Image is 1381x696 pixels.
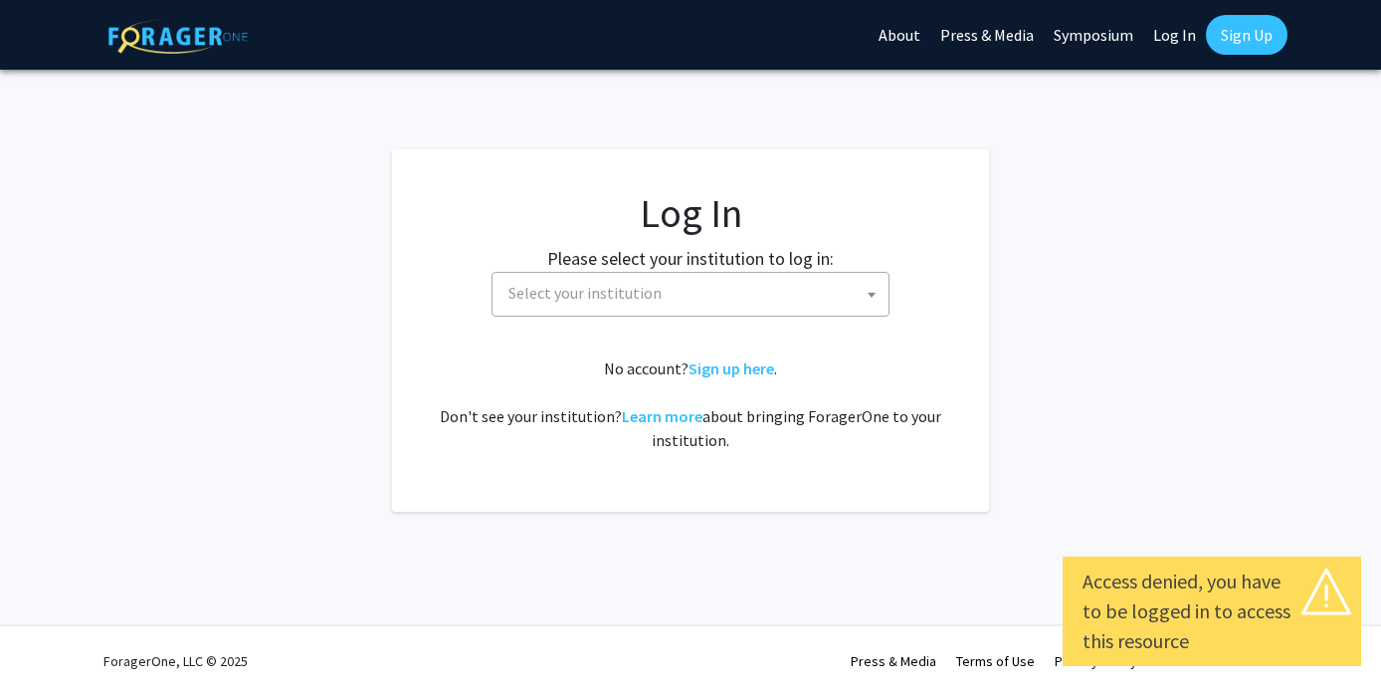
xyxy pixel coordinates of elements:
[1206,15,1287,55] a: Sign Up
[851,652,936,670] a: Press & Media
[1083,567,1341,656] div: Access denied, you have to be logged in to access this resource
[432,356,949,452] div: No account? . Don't see your institution? about bringing ForagerOne to your institution.
[1055,652,1137,670] a: Privacy Policy
[500,273,888,314] span: Select your institution
[956,652,1035,670] a: Terms of Use
[689,358,774,378] a: Sign up here
[103,626,248,696] div: ForagerOne, LLC © 2025
[508,283,662,303] span: Select your institution
[432,189,949,237] h1: Log In
[108,19,248,54] img: ForagerOne Logo
[622,406,702,426] a: Learn more about bringing ForagerOne to your institution
[547,245,834,272] label: Please select your institution to log in:
[492,272,889,317] span: Select your institution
